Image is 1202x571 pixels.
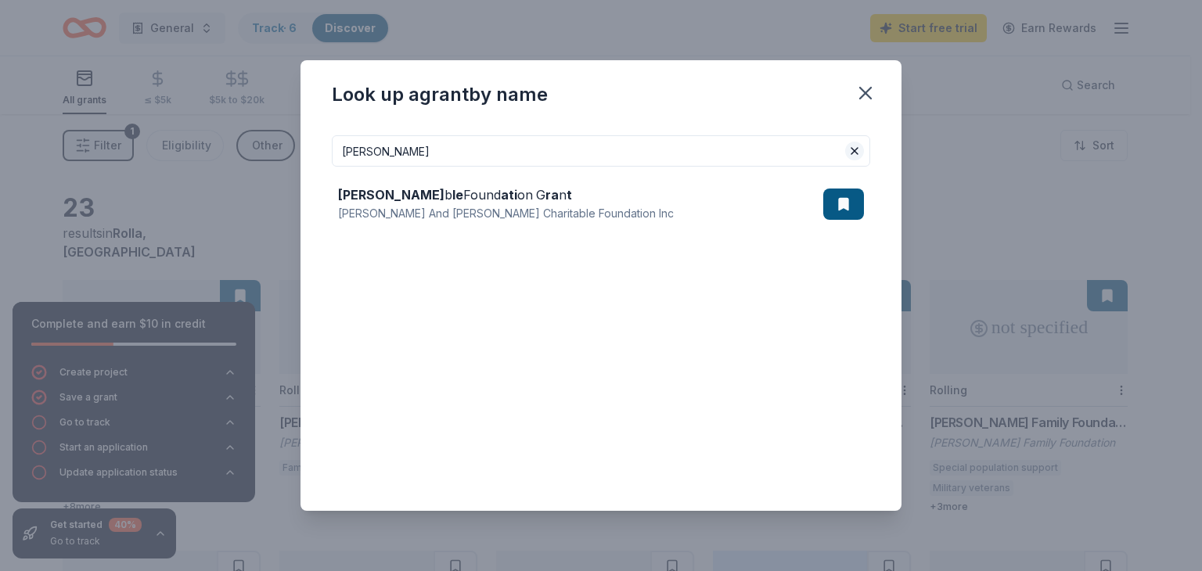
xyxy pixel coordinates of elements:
strong: ati [501,187,517,203]
strong: le [452,187,463,203]
input: Search [332,135,870,167]
div: b Found on G n [338,185,674,204]
strong: t [567,187,572,203]
strong: [PERSON_NAME] [338,187,444,203]
div: Look up a grant by name [332,82,548,107]
div: [PERSON_NAME] And [PERSON_NAME] Charitable Foundation Inc [338,204,674,223]
strong: ra [545,187,559,203]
